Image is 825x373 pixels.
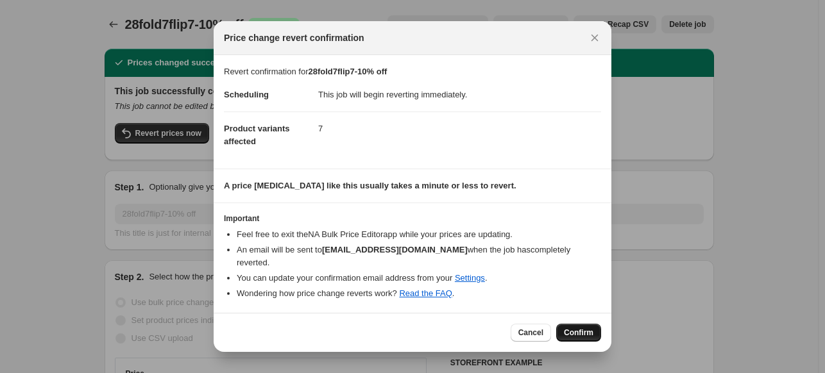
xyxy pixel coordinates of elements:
[455,273,485,283] a: Settings
[224,65,601,78] p: Revert confirmation for
[224,90,269,99] span: Scheduling
[511,324,551,342] button: Cancel
[237,244,601,269] li: An email will be sent to when the job has completely reverted .
[318,78,601,112] dd: This job will begin reverting immediately.
[224,213,601,224] h3: Important
[237,287,601,300] li: Wondering how price change reverts work? .
[237,228,601,241] li: Feel free to exit the NA Bulk Price Editor app while your prices are updating.
[399,288,452,298] a: Read the FAQ
[224,124,290,146] span: Product variants affected
[309,67,387,76] b: 28fold7flip7-10% off
[237,272,601,285] li: You can update your confirmation email address from your .
[586,29,604,47] button: Close
[318,112,601,145] dd: 7
[322,245,468,254] b: [EMAIL_ADDRESS][DOMAIN_NAME]
[224,181,516,190] b: A price [MEDICAL_DATA] like this usually takes a minute or less to revert.
[224,31,364,44] span: Price change revert confirmation
[518,327,543,338] span: Cancel
[564,327,593,338] span: Confirm
[556,324,601,342] button: Confirm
